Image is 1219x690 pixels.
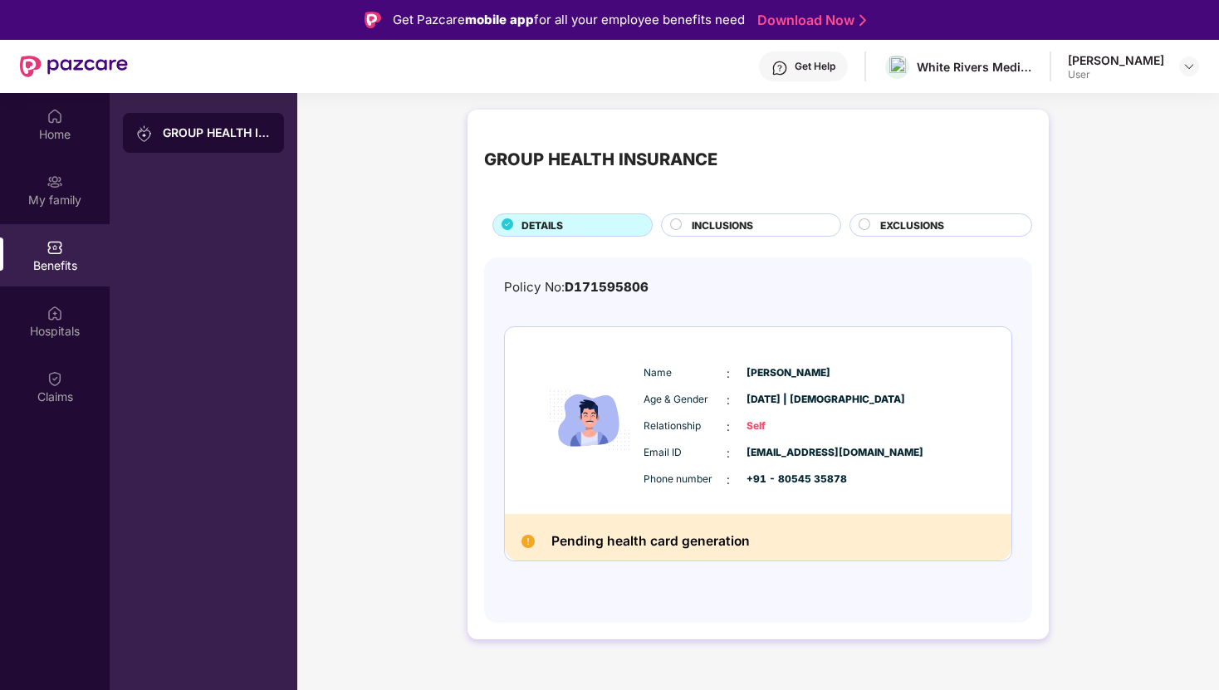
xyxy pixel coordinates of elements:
[727,365,730,383] span: :
[917,59,1033,75] div: White Rivers Media Solutions Private Limited
[1182,60,1196,73] img: svg+xml;base64,PHN2ZyBpZD0iRHJvcGRvd24tMzJ4MzIiIHhtbG5zPSJodHRwOi8vd3d3LnczLm9yZy8yMDAwL3N2ZyIgd2...
[521,535,535,548] img: Pending
[747,392,830,408] span: [DATE] | [DEMOGRAPHIC_DATA]
[757,12,861,29] a: Download Now
[47,305,63,321] img: svg+xml;base64,PHN2ZyBpZD0iSG9zcGl0YWxzIiB4bWxucz0iaHR0cDovL3d3dy53My5vcmcvMjAwMC9zdmciIHdpZHRoPS...
[47,108,63,125] img: svg+xml;base64,PHN2ZyBpZD0iSG9tZSIgeG1sbnM9Imh0dHA6Ly93d3cudzMub3JnLzIwMDAvc3ZnIiB3aWR0aD0iMjAiIG...
[747,472,830,487] span: +91 - 80545 35878
[727,391,730,409] span: :
[1068,52,1164,68] div: [PERSON_NAME]
[644,445,727,461] span: Email ID
[365,12,381,28] img: Logo
[644,472,727,487] span: Phone number
[692,218,753,233] span: INCLUSIONS
[540,348,639,492] img: icon
[880,218,944,233] span: EXCLUSIONS
[47,239,63,256] img: svg+xml;base64,PHN2ZyBpZD0iQmVuZWZpdHMiIHhtbG5zPSJodHRwOi8vd3d3LnczLm9yZy8yMDAwL3N2ZyIgd2lkdGg9Ij...
[521,218,563,233] span: DETAILS
[644,418,727,434] span: Relationship
[20,56,128,77] img: New Pazcare Logo
[465,12,534,27] strong: mobile app
[551,531,750,553] h2: Pending health card generation
[727,471,730,489] span: :
[504,277,649,297] div: Policy No:
[484,146,717,173] div: GROUP HEALTH INSURANCE
[747,445,830,461] span: [EMAIL_ADDRESS][DOMAIN_NAME]
[393,10,745,30] div: Get Pazcare for all your employee benefits need
[771,60,788,76] img: svg+xml;base64,PHN2ZyBpZD0iSGVscC0zMngzMiIgeG1sbnM9Imh0dHA6Ly93d3cudzMub3JnLzIwMDAvc3ZnIiB3aWR0aD...
[727,418,730,436] span: :
[644,392,727,408] span: Age & Gender
[747,418,830,434] span: Self
[644,365,727,381] span: Name
[47,370,63,387] img: svg+xml;base64,PHN2ZyBpZD0iQ2xhaW0iIHhtbG5zPSJodHRwOi8vd3d3LnczLm9yZy8yMDAwL3N2ZyIgd2lkdGg9IjIwIi...
[47,174,63,190] img: svg+xml;base64,PHN2ZyB3aWR0aD0iMjAiIGhlaWdodD0iMjAiIHZpZXdCb3g9IjAgMCAyMCAyMCIgZmlsbD0ibm9uZSIgeG...
[1068,68,1164,81] div: User
[889,56,906,77] img: download%20(2).png
[565,279,649,295] span: D171595806
[795,60,835,73] div: Get Help
[136,125,153,142] img: svg+xml;base64,PHN2ZyB3aWR0aD0iMjAiIGhlaWdodD0iMjAiIHZpZXdCb3g9IjAgMCAyMCAyMCIgZmlsbD0ibm9uZSIgeG...
[727,444,730,462] span: :
[163,125,271,141] div: GROUP HEALTH INSURANCE
[747,365,830,381] span: [PERSON_NAME]
[859,12,866,29] img: Stroke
